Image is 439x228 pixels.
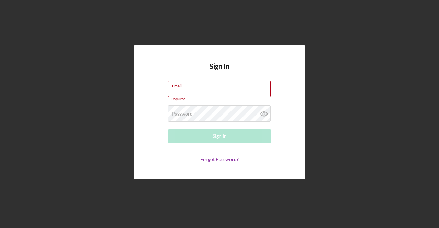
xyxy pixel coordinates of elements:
[168,97,271,101] div: Required
[172,111,193,117] label: Password
[213,129,227,143] div: Sign In
[172,81,271,88] label: Email
[200,156,239,162] a: Forgot Password?
[210,62,229,81] h4: Sign In
[168,129,271,143] button: Sign In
